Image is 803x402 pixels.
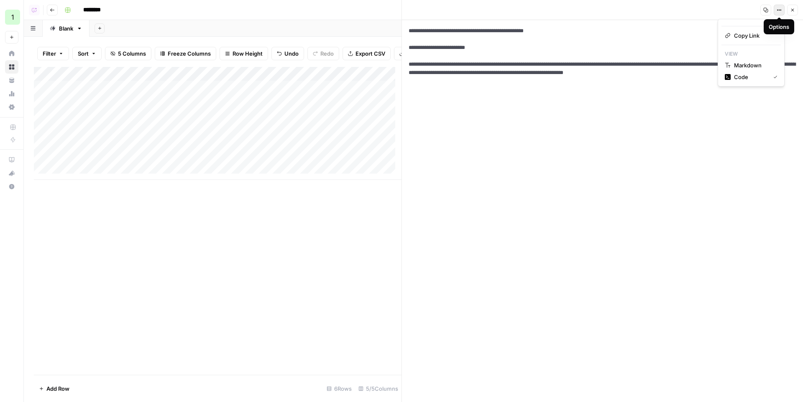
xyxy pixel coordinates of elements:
span: Sort [78,49,89,58]
button: Freeze Columns [155,47,216,60]
button: Sort [72,47,102,60]
span: Undo [284,49,299,58]
button: Undo [271,47,304,60]
button: Row Height [220,47,268,60]
span: Row Height [233,49,263,58]
span: Markdown [734,61,774,69]
p: View [721,49,781,59]
button: Add Row [34,382,74,395]
a: AirOps Academy [5,153,18,166]
button: What's new? [5,166,18,180]
button: 5 Columns [105,47,151,60]
div: 5/5 Columns [355,382,401,395]
div: 6 Rows [323,382,355,395]
button: Filter [37,47,69,60]
span: 1 [11,12,14,22]
a: Settings [5,100,18,114]
span: Add Row [46,384,69,393]
a: Browse [5,60,18,74]
div: Blank [59,24,73,33]
button: Help + Support [5,180,18,193]
button: Redo [307,47,339,60]
a: Usage [5,87,18,100]
span: Export CSV [355,49,385,58]
button: Workspace: 1ma [5,7,18,28]
a: Blank [43,20,90,37]
span: 5 Columns [118,49,146,58]
span: Filter [43,49,56,58]
span: Copy Link [734,31,774,40]
span: Redo [320,49,334,58]
a: Your Data [5,74,18,87]
a: Home [5,47,18,60]
span: Freeze Columns [168,49,211,58]
span: Code [734,73,767,81]
button: Export CSV [343,47,391,60]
